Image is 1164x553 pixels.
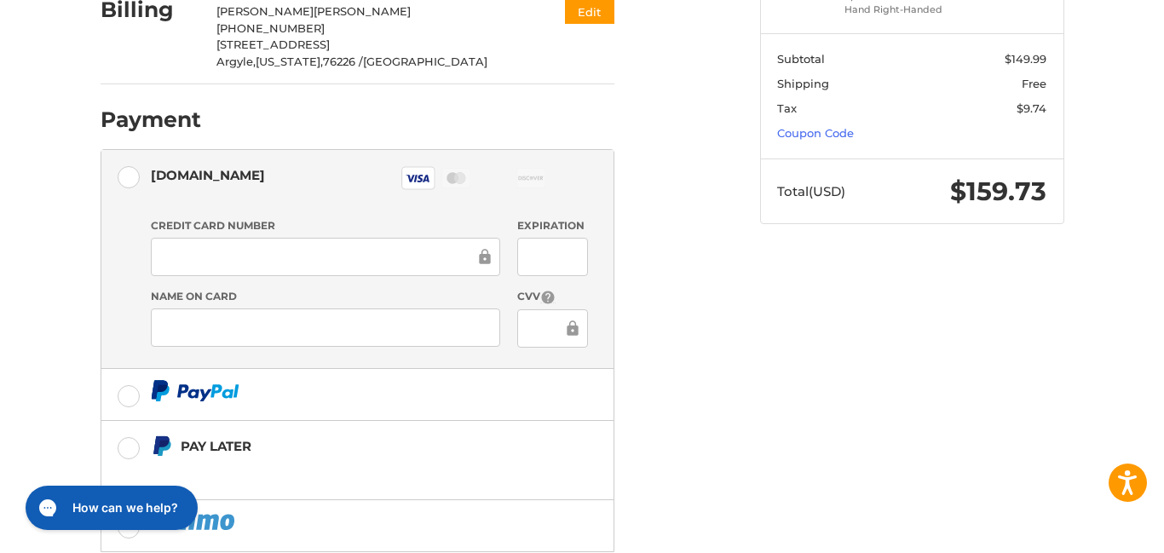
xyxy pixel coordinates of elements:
[1005,52,1046,66] span: $149.99
[101,107,201,133] h2: Payment
[1022,77,1046,90] span: Free
[151,161,265,189] div: [DOMAIN_NAME]
[151,464,507,479] iframe: PayPal Message 1
[1017,101,1046,115] span: $9.74
[151,289,500,304] label: Name on Card
[777,52,825,66] span: Subtotal
[777,126,854,140] a: Coupon Code
[151,218,500,233] label: Credit Card Number
[363,55,487,68] span: [GEOGRAPHIC_DATA]
[777,183,845,199] span: Total (USD)
[181,432,507,460] div: Pay Later
[151,435,172,457] img: Pay Later icon
[314,4,411,18] span: [PERSON_NAME]
[844,3,975,17] li: Hand Right-Handed
[517,218,588,233] label: Expiration
[216,4,314,18] span: [PERSON_NAME]
[517,289,588,305] label: CVV
[17,480,203,536] iframe: Gorgias live chat messenger
[151,380,239,401] img: PayPal icon
[216,37,330,51] span: [STREET_ADDRESS]
[216,21,325,35] span: [PHONE_NUMBER]
[777,77,829,90] span: Shipping
[950,176,1046,207] span: $159.73
[216,55,256,68] span: Argyle,
[323,55,363,68] span: 76226 /
[256,55,323,68] span: [US_STATE],
[777,101,797,115] span: Tax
